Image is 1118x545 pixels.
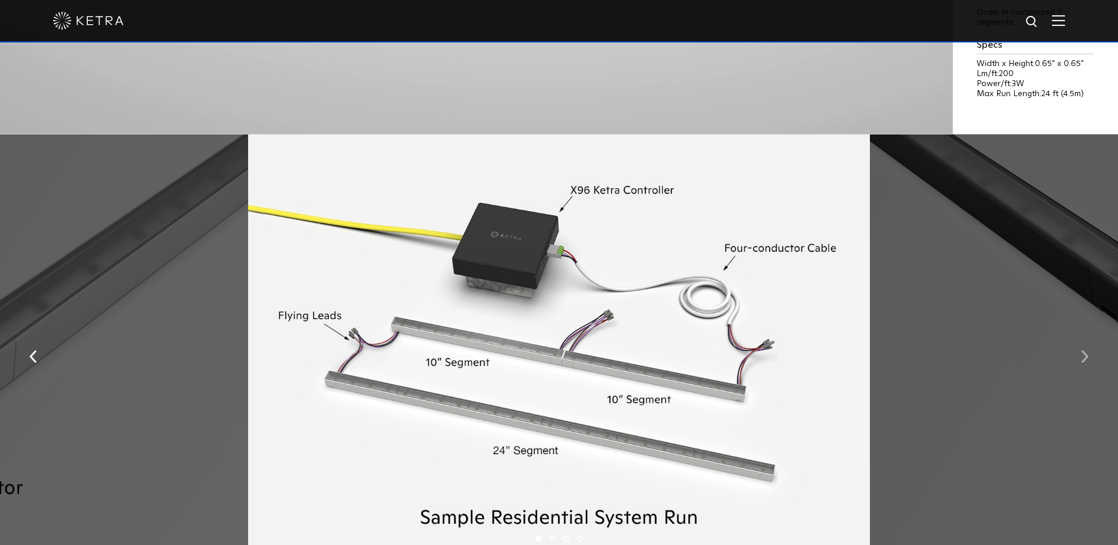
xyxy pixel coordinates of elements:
[977,40,1094,54] h3: Specs
[977,89,1094,99] p: Max Run Length:
[29,350,37,363] img: arrow-left-black.svg
[1052,15,1065,26] img: Hamburger%20Nav.svg
[53,12,124,29] img: ketra-logo-2019-white
[1041,90,1084,98] span: 24 ft (4.5m)
[999,70,1014,78] span: 200
[1081,350,1089,363] img: arrow-right-black.svg
[1025,15,1040,29] img: search icon
[1035,60,1084,68] span: 0.65" x 0.65"
[977,69,1094,79] p: Lm/ft:
[977,59,1094,69] p: Width x Height:
[977,79,1094,89] p: Power/ft:
[1012,80,1024,88] span: 3W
